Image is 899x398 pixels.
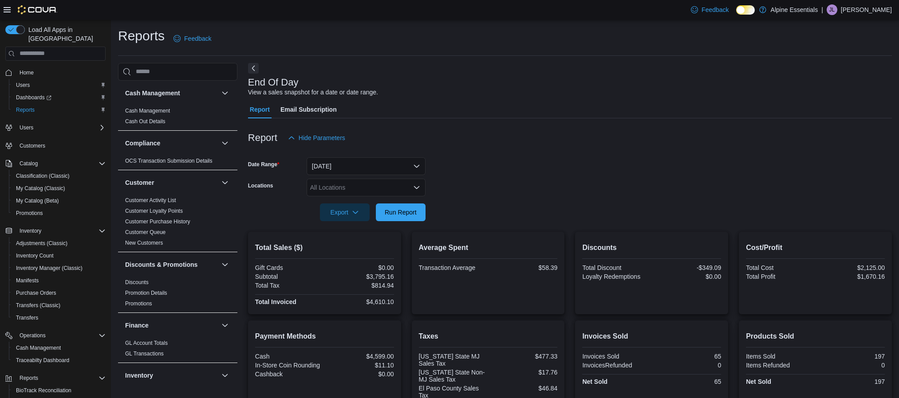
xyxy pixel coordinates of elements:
span: BioTrack Reconciliation [16,387,71,394]
button: Users [9,79,109,91]
span: Customers [16,140,106,151]
span: My Catalog (Beta) [16,197,59,204]
h3: Inventory [125,371,153,380]
div: Cashback [255,371,323,378]
div: [US_STATE] State Non-MJ Sales Tax [419,369,486,383]
button: Discounts & Promotions [220,259,230,270]
span: My Catalog (Classic) [12,183,106,194]
span: Traceabilty Dashboard [16,357,69,364]
div: 0 [817,362,885,369]
a: GL Transactions [125,351,164,357]
button: Manifests [9,274,109,287]
span: Customer Purchase History [125,218,190,225]
button: Inventory Manager (Classic) [9,262,109,274]
span: Promotions [12,208,106,219]
button: Traceabilty Dashboard [9,354,109,367]
label: Locations [248,182,273,189]
h2: Average Spent [419,242,558,253]
span: Catalog [16,158,106,169]
span: BioTrack Reconciliation [12,385,106,396]
button: Inventory [2,225,109,237]
span: Catalog [20,160,38,167]
span: Export [325,203,364,221]
a: Feedback [170,30,215,47]
button: Finance [220,320,230,331]
div: -$349.09 [654,264,721,271]
div: Cash [255,353,323,360]
span: Classification (Classic) [16,172,70,179]
button: Reports [2,372,109,384]
div: Total Discount [582,264,650,271]
button: Transfers (Classic) [9,299,109,312]
button: Reports [16,373,42,383]
button: Next [248,63,259,74]
span: Adjustments (Classic) [16,240,67,247]
span: Customer Loyalty Points [125,207,183,215]
button: Inventory Count [9,250,109,262]
strong: Net Sold [746,378,771,385]
span: Inventory [20,227,41,234]
p: [PERSON_NAME] [841,4,892,15]
div: $0.00 [326,371,394,378]
button: Compliance [125,139,218,148]
div: In-Store Coin Rounding [255,362,323,369]
div: $58.39 [490,264,557,271]
button: BioTrack Reconciliation [9,384,109,397]
img: Cova [18,5,57,14]
div: $477.33 [490,353,557,360]
div: Customer [118,195,237,252]
button: Open list of options [413,184,420,191]
span: Manifests [12,275,106,286]
h3: Finance [125,321,149,330]
h2: Taxes [419,331,558,342]
span: Manifests [16,277,39,284]
span: Transfers (Classic) [16,302,60,309]
button: Finance [125,321,218,330]
h1: Reports [118,27,165,45]
div: 197 [817,353,885,360]
button: Run Report [376,203,426,221]
span: Home [20,69,34,76]
div: Transaction Average [419,264,486,271]
span: Adjustments (Classic) [12,238,106,249]
a: Cash Management [125,108,170,114]
span: Cash Out Details [125,118,166,125]
div: Invoices Sold [582,353,650,360]
button: Inventory [220,370,230,381]
span: Users [12,80,106,90]
button: Inventory [125,371,218,380]
h3: Discounts & Promotions [125,260,197,269]
a: Customer Loyalty Points [125,208,183,214]
a: Purchase Orders [12,288,60,298]
h3: Report [248,133,277,143]
div: Discounts & Promotions [118,277,237,312]
span: My Catalog (Beta) [12,195,106,206]
a: Customer Activity List [125,197,176,203]
button: Users [16,122,37,133]
a: Customer Purchase History [125,219,190,225]
a: Customers [16,140,49,151]
span: Operations [20,332,46,339]
button: Cash Management [125,89,218,98]
button: Hide Parameters [284,129,349,147]
div: $814.94 [326,282,394,289]
button: Classification (Classic) [9,170,109,182]
a: Promotion Details [125,290,167,296]
a: Traceabilty Dashboard [12,355,73,366]
a: Cash Management [12,343,64,353]
span: Feedback [702,5,729,14]
div: 65 [654,378,721,385]
button: Inventory [16,226,45,236]
h2: Total Sales ($) [255,242,394,253]
div: Jaz Lorentzen [827,4,837,15]
div: $0.00 [654,273,721,280]
h2: Products Sold [746,331,885,342]
a: Manifests [12,275,42,286]
span: Promotions [125,300,152,307]
button: Users [2,121,109,134]
div: 65 [654,353,721,360]
h3: Customer [125,178,154,187]
span: Cash Management [12,343,106,353]
h2: Payment Methods [255,331,394,342]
